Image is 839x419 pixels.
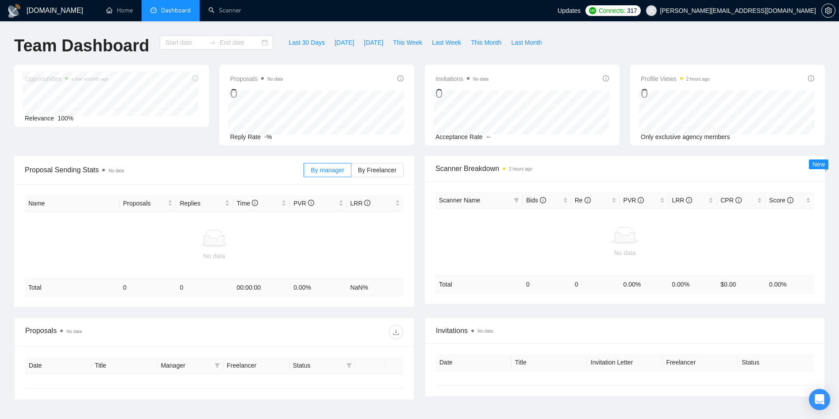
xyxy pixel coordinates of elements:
span: Only exclusive agency members [641,133,730,140]
a: searchScanner [208,7,241,14]
td: 00:00:00 [233,279,290,296]
span: filter [346,363,352,368]
span: info-circle [252,200,258,206]
th: Replies [176,195,233,212]
span: Manager [161,361,211,370]
a: homeHome [106,7,133,14]
span: info-circle [397,75,404,81]
span: This Month [471,38,501,47]
th: Freelancer [223,357,289,374]
td: 0.00 % [620,275,669,293]
div: Open Intercom Messenger [809,389,830,410]
span: Dashboard [161,7,191,14]
span: -- [486,133,490,140]
th: Title [91,357,157,374]
td: 0.00 % [668,275,717,293]
span: No data [108,168,124,173]
span: info-circle [364,200,370,206]
a: setting [821,7,835,14]
span: info-circle [308,200,314,206]
span: Profile Views [641,74,710,84]
time: 2 hours ago [509,167,532,171]
span: PVR [623,197,644,204]
img: upwork-logo.png [589,7,596,14]
td: 0 [176,279,233,296]
button: download [389,325,403,339]
span: Score [769,197,793,204]
span: Proposals [230,74,283,84]
button: This Week [388,35,427,50]
td: 0 [119,279,176,296]
span: Invitations [436,325,814,336]
span: Scanner Breakdown [435,163,814,174]
span: info-circle [585,197,591,203]
span: info-circle [735,197,742,203]
span: setting [822,7,835,14]
input: Start date [165,38,205,47]
div: No data [28,251,400,261]
span: No data [66,329,82,334]
td: Total [25,279,119,296]
th: Manager [157,357,223,374]
span: Updates [558,7,581,14]
th: Status [738,354,814,371]
span: Last 30 Days [289,38,325,47]
span: filter [345,359,354,372]
h1: Team Dashboard [14,35,149,56]
span: info-circle [808,75,814,81]
span: Scanner Name [439,197,480,204]
span: No data [477,329,493,334]
td: 0 [571,275,620,293]
td: Total [435,275,523,293]
span: filter [514,198,519,203]
div: Proposals [25,325,214,339]
th: Title [512,354,587,371]
span: Proposals [123,198,166,208]
td: 0 [523,275,571,293]
button: [DATE] [359,35,388,50]
span: Status [293,361,343,370]
span: Last Month [511,38,542,47]
th: Freelancer [662,354,738,371]
button: Last 30 Days [284,35,330,50]
span: Proposal Sending Stats [25,164,304,175]
td: 0.00 % [290,279,346,296]
span: Relevance [25,115,54,122]
div: No data [439,248,811,258]
th: Name [25,195,119,212]
div: 0 [435,85,489,102]
span: Bids [526,197,546,204]
img: logo [7,4,21,18]
span: LRR [350,200,371,207]
td: 0.00 % [766,275,814,293]
span: info-circle [603,75,609,81]
span: filter [213,359,222,372]
span: CPR [720,197,741,204]
button: Last Week [427,35,466,50]
button: setting [821,4,835,18]
span: -% [264,133,272,140]
span: New [812,161,825,168]
span: [DATE] [364,38,383,47]
button: [DATE] [330,35,359,50]
span: Replies [180,198,223,208]
th: Date [25,357,91,374]
span: Time [237,200,258,207]
span: filter [512,194,521,207]
span: user [648,8,654,14]
span: No data [267,77,283,81]
span: [DATE] [335,38,354,47]
span: Invitations [435,74,489,84]
span: By Freelancer [358,167,396,174]
th: Invitation Letter [587,354,663,371]
button: Last Month [506,35,547,50]
span: LRR [672,197,692,204]
th: Proposals [119,195,176,212]
span: This Week [393,38,422,47]
time: 2 hours ago [686,77,710,81]
span: By manager [311,167,344,174]
span: Reply Rate [230,133,261,140]
div: 0 [230,85,283,102]
span: Last Week [432,38,461,47]
span: download [389,329,403,336]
